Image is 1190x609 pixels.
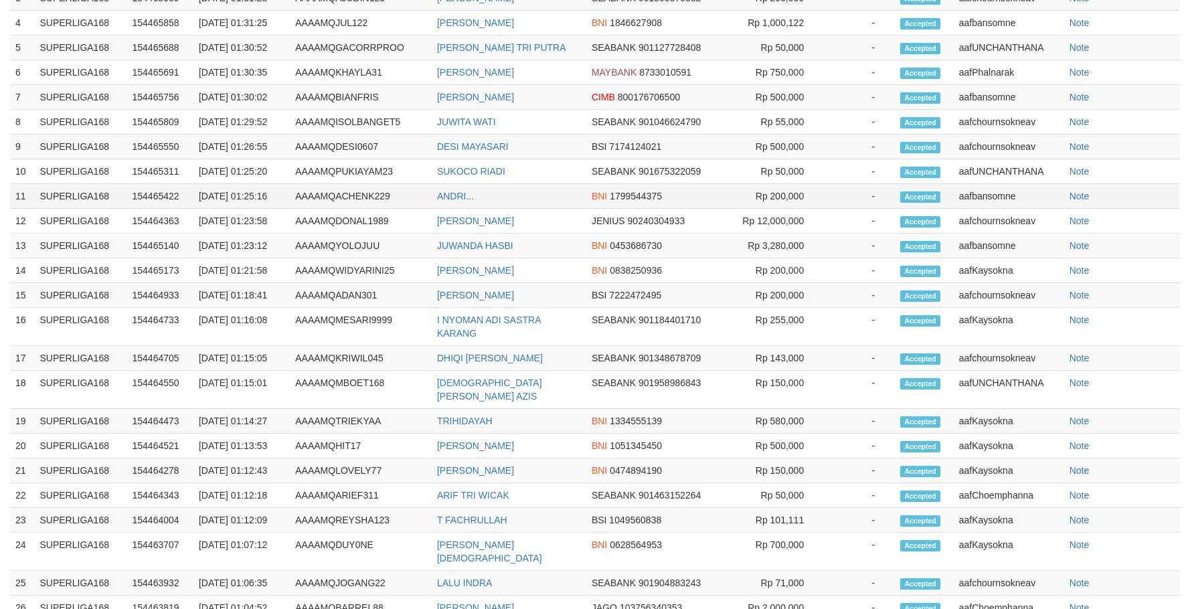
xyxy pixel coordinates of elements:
[10,85,34,110] td: 7
[10,283,34,308] td: 15
[290,11,432,35] td: AAAAMQJUL122
[126,409,193,434] td: 154464473
[900,241,940,252] span: Accepted
[126,135,193,159] td: 154465550
[592,377,636,388] span: SEABANK
[734,533,824,571] td: Rp 700,000
[10,571,34,596] td: 25
[193,283,290,308] td: [DATE] 01:18:41
[437,17,514,28] a: [PERSON_NAME]
[900,491,940,502] span: Accepted
[639,353,701,363] span: 901348678709
[290,508,432,533] td: AAAAMQREYSHA123
[900,68,940,79] span: Accepted
[824,371,895,409] td: -
[639,166,701,177] span: 901675322059
[954,533,1064,571] td: aafKaysokna
[1070,141,1090,152] a: Note
[34,571,126,596] td: SUPERLIGA168
[592,116,636,127] span: SEABANK
[437,315,541,339] a: I NYOMAN ADI SASTRA KARANG
[437,240,513,251] a: JUWANDA HASBI
[734,409,824,434] td: Rp 580,000
[610,416,662,426] span: 1334555139
[34,308,126,346] td: SUPERLIGA168
[290,483,432,508] td: AAAAMQARIEF311
[954,11,1064,35] td: aafbansomne
[290,283,432,308] td: AAAAMQADAN301
[290,434,432,458] td: AAAAMQHIT17
[734,508,824,533] td: Rp 101,111
[290,35,432,60] td: AAAAMQGACORRPROO
[824,571,895,596] td: -
[437,465,514,476] a: [PERSON_NAME]
[900,18,940,29] span: Accepted
[34,135,126,159] td: SUPERLIGA168
[1070,377,1090,388] a: Note
[824,283,895,308] td: -
[734,135,824,159] td: Rp 500,000
[10,533,34,571] td: 24
[639,116,701,127] span: 901046624790
[824,258,895,283] td: -
[34,60,126,85] td: SUPERLIGA168
[193,434,290,458] td: [DATE] 01:13:53
[10,409,34,434] td: 19
[1070,315,1090,325] a: Note
[34,159,126,184] td: SUPERLIGA168
[290,234,432,258] td: AAAAMQYOLOJUU
[639,377,701,388] span: 901958986843
[34,346,126,371] td: SUPERLIGA168
[34,283,126,308] td: SUPERLIGA168
[609,515,661,525] span: 1049560838
[592,166,636,177] span: SEABANK
[437,377,542,402] a: [DEMOGRAPHIC_DATA][PERSON_NAME] AZIS
[734,346,824,371] td: Rp 143,000
[437,42,566,53] a: [PERSON_NAME] TRI PUTRA
[126,258,193,283] td: 154465173
[10,60,34,85] td: 6
[437,290,514,300] a: [PERSON_NAME]
[954,159,1064,184] td: aafUNCHANTHANA
[824,60,895,85] td: -
[900,117,940,128] span: Accepted
[592,515,607,525] span: BSI
[437,416,493,426] a: TRIHIDAYAH
[954,409,1064,434] td: aafKaysokna
[126,508,193,533] td: 154464004
[954,308,1064,346] td: aafKaysokna
[126,458,193,483] td: 154464278
[193,85,290,110] td: [DATE] 01:30:02
[900,216,940,228] span: Accepted
[290,308,432,346] td: AAAAMQMESARI9999
[1070,166,1090,177] a: Note
[592,42,636,53] span: SEABANK
[954,258,1064,283] td: aafKaysokna
[954,184,1064,209] td: aafbansomne
[34,85,126,110] td: SUPERLIGA168
[954,135,1064,159] td: aafchournsokneav
[900,540,940,551] span: Accepted
[10,258,34,283] td: 14
[126,184,193,209] td: 154465422
[193,458,290,483] td: [DATE] 01:12:43
[126,110,193,135] td: 154465809
[437,141,509,152] a: DESI MAYASARI
[824,533,895,571] td: -
[1070,515,1090,525] a: Note
[734,35,824,60] td: Rp 50,000
[900,142,940,153] span: Accepted
[618,92,680,102] span: 800176706500
[290,135,432,159] td: AAAAMQDESI0607
[954,371,1064,409] td: aafUNCHANTHANA
[734,483,824,508] td: Rp 50,000
[1070,290,1090,300] a: Note
[193,533,290,571] td: [DATE] 01:07:12
[126,159,193,184] td: 154465311
[954,483,1064,508] td: aafChoemphanna
[34,184,126,209] td: SUPERLIGA168
[126,434,193,458] td: 154464521
[734,11,824,35] td: Rp 1,000,122
[900,43,940,54] span: Accepted
[592,490,636,501] span: SEABANK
